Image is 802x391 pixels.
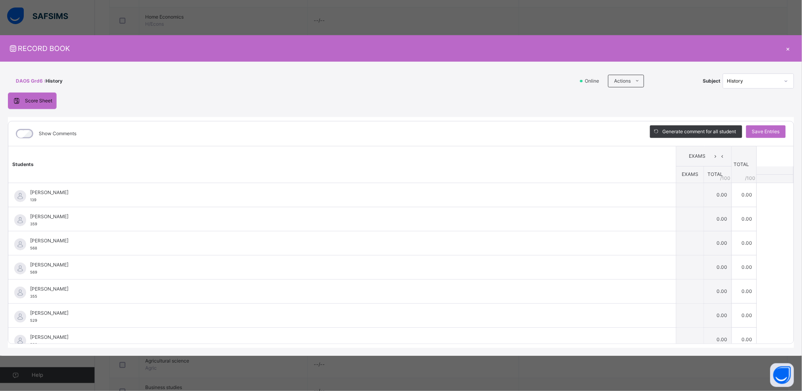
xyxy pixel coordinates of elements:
[30,310,658,317] span: [PERSON_NAME]
[25,97,52,104] span: Score Sheet
[39,130,76,137] label: Show Comments
[614,77,631,85] span: Actions
[14,238,26,250] img: default.svg
[704,255,732,279] td: 0.00
[752,128,780,135] span: Save Entries
[30,342,37,347] span: 506
[720,175,731,182] span: / 100
[745,175,756,182] span: /100
[682,171,699,177] span: EXAMS
[30,318,37,323] span: 529
[30,222,37,226] span: 359
[732,279,757,303] td: 0.00
[704,279,732,303] td: 0.00
[732,255,757,279] td: 0.00
[14,190,26,202] img: default.svg
[732,207,757,231] td: 0.00
[30,261,658,268] span: [PERSON_NAME]
[30,246,37,250] span: 568
[704,303,732,327] td: 0.00
[8,43,782,54] span: RECORD BOOK
[30,237,658,244] span: [PERSON_NAME]
[14,214,26,226] img: default.svg
[732,231,757,255] td: 0.00
[663,128,736,135] span: Generate comment for all student
[30,189,658,196] span: [PERSON_NAME]
[12,161,34,167] span: Students
[30,294,37,298] span: 355
[727,77,779,85] div: History
[704,327,732,351] td: 0.00
[782,43,794,54] div: ×
[30,213,658,220] span: [PERSON_NAME]
[30,285,658,293] span: [PERSON_NAME]
[14,311,26,323] img: default.svg
[14,287,26,298] img: default.svg
[30,198,36,202] span: 139
[732,183,757,207] td: 0.00
[30,270,37,274] span: 569
[704,207,732,231] td: 0.00
[703,77,721,85] span: Subject
[708,171,723,177] span: TOTAL
[14,335,26,347] img: default.svg
[732,327,757,351] td: 0.00
[30,334,658,341] span: [PERSON_NAME]
[704,183,732,207] td: 0.00
[683,153,712,160] span: EXAMS
[770,363,794,387] button: Open asap
[732,146,757,183] th: TOTAL
[732,303,757,327] td: 0.00
[584,77,604,85] span: Online
[46,77,63,85] span: History
[14,263,26,274] img: default.svg
[704,231,732,255] td: 0.00
[16,77,46,85] span: DAOS Grd6 :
